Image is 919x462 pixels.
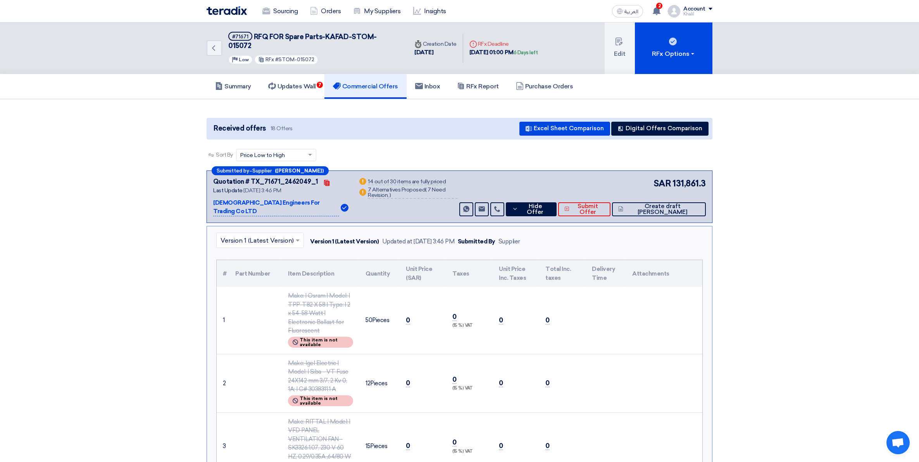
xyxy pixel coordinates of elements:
div: Creation Date [414,40,457,48]
span: Submit Offer [571,203,604,215]
span: 0 [406,316,410,324]
span: العربية [624,9,638,14]
a: Updates Wall7 [260,74,324,99]
div: Submitted By [458,237,495,246]
h5: RFQ FOR Spare Parts-KAFAD-STOM-015072 [228,32,399,51]
td: Pieces [359,287,400,354]
img: Teradix logo [207,6,247,15]
span: Last Update [213,187,243,194]
h5: Summary [215,83,251,90]
th: Unit Price (SAR) [400,260,446,287]
span: ) [390,192,391,198]
span: Submitted by [217,168,249,173]
span: 50 [366,317,372,324]
th: # [217,260,229,287]
th: Total Inc. taxes [539,260,586,287]
a: Orders [304,3,347,20]
a: Summary [207,74,260,99]
span: RFQ FOR Spare Parts-KAFAD-STOM-015072 [228,33,377,50]
span: 0 [545,316,550,324]
button: العربية [612,5,643,17]
div: Version 1 (Latest Version) [310,237,379,246]
button: Digital Offers Comparison [611,122,709,136]
span: 0 [499,316,503,324]
span: 15 [366,443,370,450]
a: Insights [407,3,452,20]
span: This item is not available [300,338,348,347]
span: Sort By [216,151,233,159]
div: Quotation # TX_71671_2462049_1 [213,177,318,186]
a: Sourcing [256,3,304,20]
span: ( [425,186,427,193]
span: 0 [452,438,457,446]
th: Delivery Time [586,260,626,287]
div: (15 %) VAT [452,448,486,455]
div: 6 Days left [514,49,538,57]
span: 0 [545,379,550,387]
span: Price Low to High [240,151,285,159]
span: 0 [545,442,550,450]
td: Pieces [359,354,400,412]
div: [DATE] 01:00 PM [469,48,538,57]
a: Inbox [407,74,449,99]
div: #71671 [232,34,248,39]
th: Unit Price Inc. Taxes [493,260,539,287]
div: Make: | Osram | Model: | TPP-T82 X 58 | Type: | 2 x 54-58 Watt | Electronic Ballast for Fluorescent [288,291,353,335]
h5: Commercial Offers [333,83,398,90]
div: Supplier [498,237,520,246]
span: RFx [266,57,274,62]
div: [DATE] [414,48,457,57]
span: 0 [406,442,410,450]
button: RFx Options [635,22,712,74]
h5: Purchase Orders [516,83,573,90]
td: 2 [217,354,229,412]
div: RFx Deadline [469,40,538,48]
th: Item Description [282,260,359,287]
button: Hide Offer [506,202,557,216]
a: Purchase Orders [507,74,582,99]
span: Low [239,57,249,62]
div: 7 Alternatives Proposed [368,187,458,199]
img: profile_test.png [668,5,680,17]
span: 0 [499,379,503,387]
span: #STOM-015072 [275,57,314,62]
h5: Inbox [415,83,440,90]
th: Quantity [359,260,400,287]
span: 7 Need Revision, [368,186,445,198]
span: 0 [499,442,503,450]
th: Part Number [229,260,282,287]
div: Make: RITTAL | Model: | VFD PANEL VENTILATION FAN -SK3326.1.07, 230 V 60 HZ, 0.29/0.35A ,64/80 W [288,417,353,461]
p: [DEMOGRAPHIC_DATA] Engineers For Trading Co LTD [213,198,339,216]
a: RFx Report [448,74,507,99]
span: This item is not available [300,396,348,405]
span: Hide Offer [520,203,550,215]
div: (15 %) VAT [452,322,486,329]
th: Taxes [446,260,493,287]
th: Attachments [626,260,702,287]
span: 7 [317,82,323,88]
span: Create draft [PERSON_NAME] [625,203,700,215]
div: Updated at [DATE] 3:46 PM [382,237,455,246]
span: 18 Offers [271,125,293,132]
div: 14 out of 30 items are fully priced [368,179,446,185]
div: RFx Options [652,49,696,59]
div: (15 %) VAT [452,385,486,392]
span: Received offers [214,123,266,134]
span: 2 [656,3,662,9]
span: Supplier [252,168,272,173]
a: Commercial Offers [324,74,407,99]
button: Create draft [PERSON_NAME] [612,202,706,216]
div: Khalil [683,12,712,16]
div: Account [683,6,705,12]
img: Verified Account [341,204,348,212]
span: 131,861.3 [672,177,706,190]
button: Submit Offer [558,202,610,216]
span: 0 [452,376,457,384]
span: SAR [653,177,671,190]
div: Make: Igel Electric | Model: | Siba - VT Fuse 24X142 mm 3/7, 2 Kv 0, 1A; I C# 3038311.1 A [288,359,353,394]
td: 1 [217,287,229,354]
span: 0 [406,379,410,387]
div: Open chat [886,431,910,454]
div: – [212,166,329,175]
button: Excel Sheet Comparison [519,122,610,136]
